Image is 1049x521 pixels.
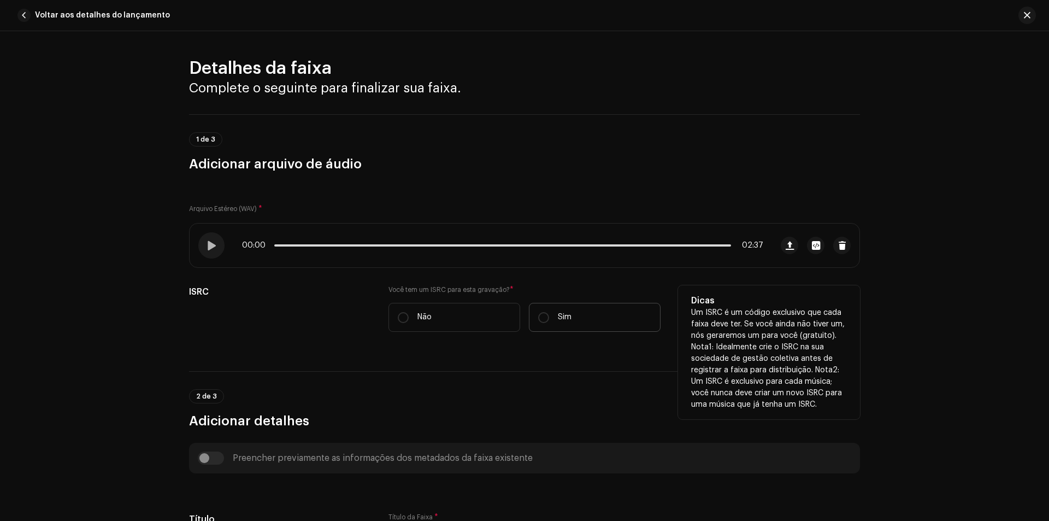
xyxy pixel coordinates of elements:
[417,312,432,323] p: Não
[189,206,257,212] small: Arquivo Estéreo (WAV)
[189,79,860,97] h3: Complete o seguinte para finalizar sua faixa.
[196,136,215,143] span: 1 de 3
[691,307,847,411] p: Um ISRC é um código exclusivo que cada faixa deve ter. Se você ainda não tiver um, nós geraremos ...
[196,393,217,400] span: 2 de 3
[242,241,270,250] span: 00:00
[735,241,763,250] span: 02:37
[691,294,847,307] h5: Dicas
[189,412,860,430] h3: Adicionar detalhes
[189,285,371,298] h5: ISRC
[189,155,860,173] h3: Adicionar arquivo de áudio
[558,312,571,323] p: Sim
[189,57,860,79] h2: Detalhes da faixa
[388,285,661,294] label: Você tem um ISRC para esta gravação?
